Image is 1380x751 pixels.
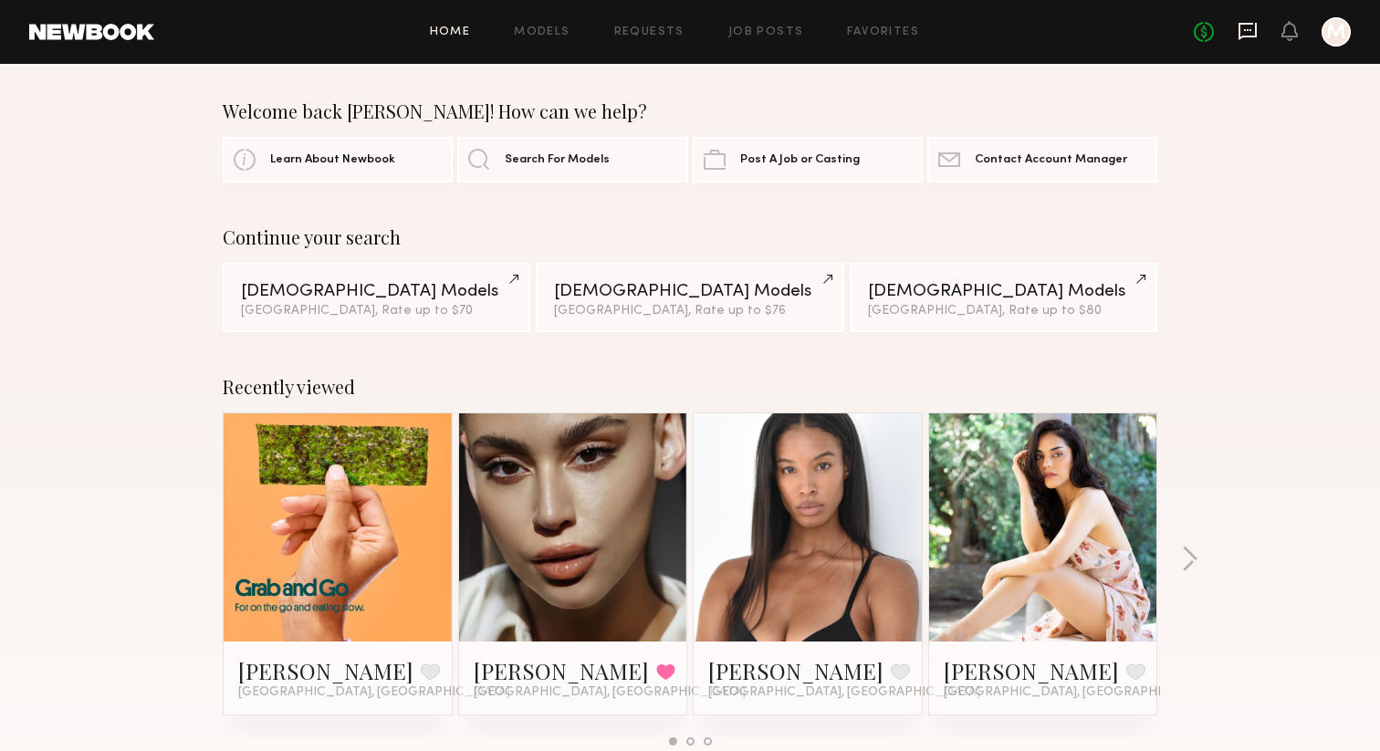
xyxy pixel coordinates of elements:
[474,685,746,700] span: [GEOGRAPHIC_DATA], [GEOGRAPHIC_DATA]
[975,154,1127,166] span: Contact Account Manager
[457,137,687,183] a: Search For Models
[223,263,530,332] a: [DEMOGRAPHIC_DATA] Models[GEOGRAPHIC_DATA], Rate up to $70
[693,137,923,183] a: Post A Job or Casting
[223,226,1157,248] div: Continue your search
[238,685,510,700] span: [GEOGRAPHIC_DATA], [GEOGRAPHIC_DATA]
[554,283,825,300] div: [DEMOGRAPHIC_DATA] Models
[740,154,860,166] span: Post A Job or Casting
[223,137,453,183] a: Learn About Newbook
[1322,17,1351,47] a: M
[944,685,1216,700] span: [GEOGRAPHIC_DATA], [GEOGRAPHIC_DATA]
[708,685,980,700] span: [GEOGRAPHIC_DATA], [GEOGRAPHIC_DATA]
[223,100,1157,122] div: Welcome back [PERSON_NAME]! How can we help?
[223,376,1157,398] div: Recently viewed
[474,656,649,685] a: [PERSON_NAME]
[505,154,610,166] span: Search For Models
[514,26,570,38] a: Models
[868,283,1139,300] div: [DEMOGRAPHIC_DATA] Models
[708,656,883,685] a: [PERSON_NAME]
[270,154,395,166] span: Learn About Newbook
[536,263,843,332] a: [DEMOGRAPHIC_DATA] Models[GEOGRAPHIC_DATA], Rate up to $76
[554,305,825,318] div: [GEOGRAPHIC_DATA], Rate up to $76
[238,656,413,685] a: [PERSON_NAME]
[728,26,804,38] a: Job Posts
[927,137,1157,183] a: Contact Account Manager
[430,26,471,38] a: Home
[944,656,1119,685] a: [PERSON_NAME]
[868,305,1139,318] div: [GEOGRAPHIC_DATA], Rate up to $80
[241,283,512,300] div: [DEMOGRAPHIC_DATA] Models
[614,26,685,38] a: Requests
[850,263,1157,332] a: [DEMOGRAPHIC_DATA] Models[GEOGRAPHIC_DATA], Rate up to $80
[847,26,919,38] a: Favorites
[241,305,512,318] div: [GEOGRAPHIC_DATA], Rate up to $70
